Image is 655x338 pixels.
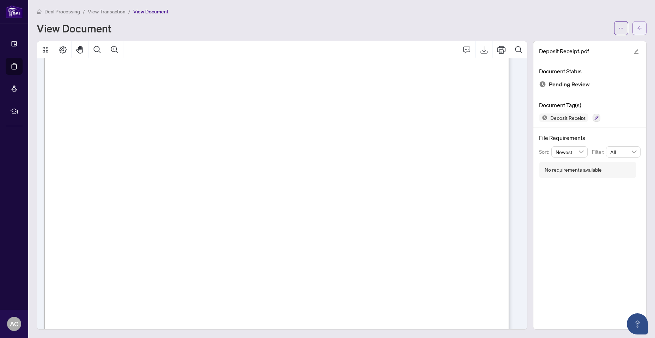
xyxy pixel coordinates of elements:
span: Newest [556,147,584,157]
h4: File Requirements [539,134,641,142]
span: ellipsis [619,26,624,31]
img: logo [6,5,23,18]
span: All [610,147,636,157]
span: arrow-left [637,26,642,31]
span: Pending Review [549,80,590,89]
span: View Transaction [88,8,126,15]
h4: Document Status [539,67,641,75]
li: / [128,7,130,16]
span: AC [10,319,18,329]
span: Deposit Receipt.pdf [539,47,589,55]
span: Deal Processing [44,8,80,15]
span: View Document [133,8,169,15]
span: Deposit Receipt [547,115,588,120]
h1: View Document [37,23,111,34]
div: No requirements available [545,166,602,174]
p: Filter: [592,148,606,156]
img: Status Icon [539,113,547,122]
button: Open asap [627,313,648,334]
li: / [83,7,85,16]
p: Sort: [539,148,551,156]
span: edit [634,49,639,54]
span: home [37,9,42,14]
img: Document Status [539,81,546,88]
h4: Document Tag(s) [539,101,641,109]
